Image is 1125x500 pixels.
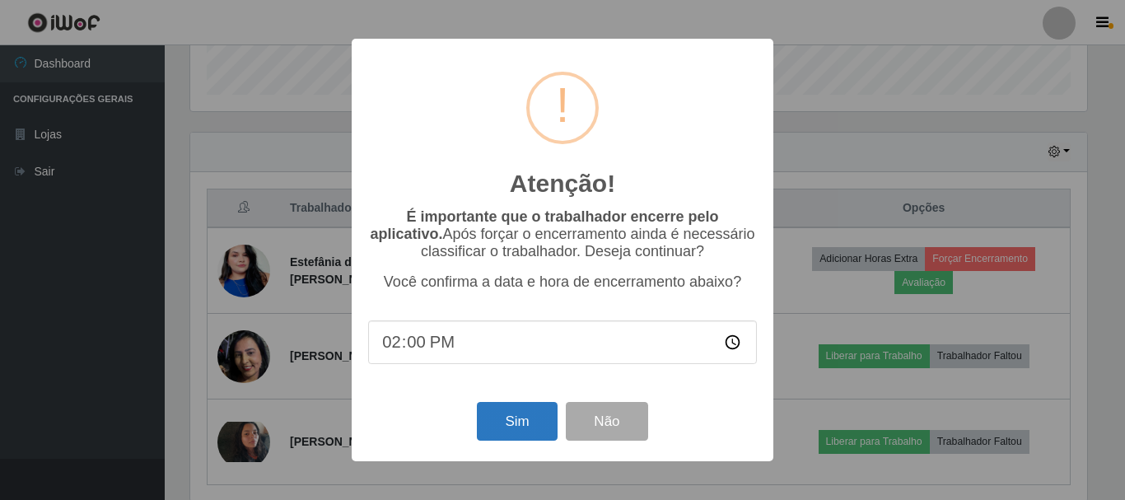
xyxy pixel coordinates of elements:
p: Você confirma a data e hora de encerramento abaixo? [368,273,757,291]
b: É importante que o trabalhador encerre pelo aplicativo. [370,208,718,242]
button: Sim [477,402,557,441]
p: Após forçar o encerramento ainda é necessário classificar o trabalhador. Deseja continuar? [368,208,757,260]
button: Não [566,402,647,441]
h2: Atenção! [510,169,615,199]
